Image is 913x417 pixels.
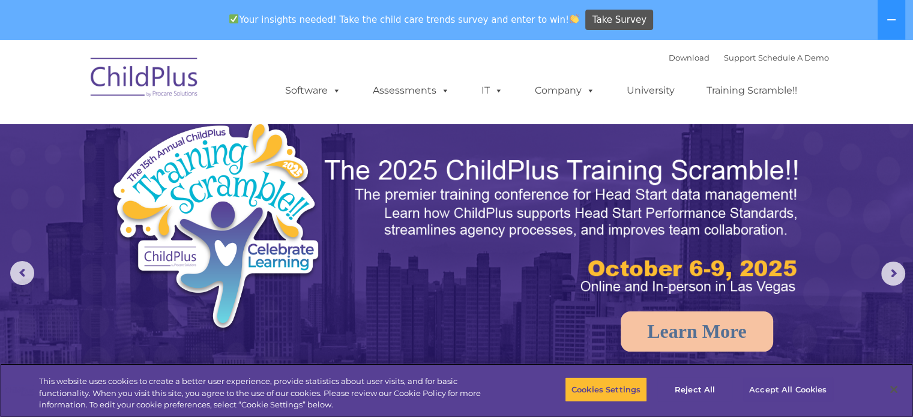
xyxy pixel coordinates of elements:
img: ✅ [229,14,238,23]
img: 👏 [570,14,579,23]
a: Company [523,79,607,103]
span: Phone number [167,128,218,137]
a: Download [669,53,710,62]
a: Software [273,79,353,103]
img: ChildPlus by Procare Solutions [85,49,205,109]
font: | [669,53,829,62]
a: Support [724,53,756,62]
span: Take Survey [592,10,646,31]
a: Take Survey [585,10,653,31]
a: Schedule A Demo [758,53,829,62]
span: Your insights needed! Take the child care trends survey and enter to win! [224,8,584,31]
a: Training Scramble!! [695,79,809,103]
a: University [615,79,687,103]
button: Reject All [657,377,732,402]
a: Assessments [361,79,462,103]
div: This website uses cookies to create a better user experience, provide statistics about user visit... [39,376,502,411]
button: Close [881,376,907,403]
span: Last name [167,79,203,88]
button: Cookies Settings [565,377,647,402]
a: IT [469,79,515,103]
button: Accept All Cookies [743,377,833,402]
a: Learn More [621,311,773,352]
